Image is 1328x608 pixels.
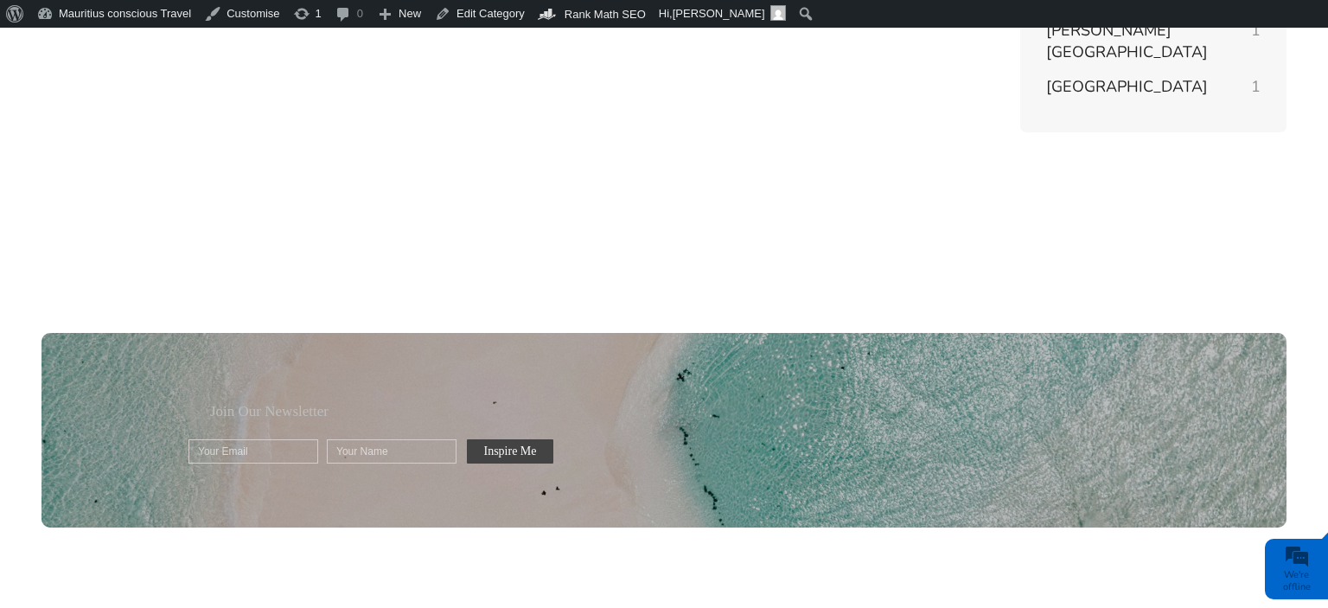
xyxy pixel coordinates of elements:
div: We're offline [1269,569,1324,593]
a: [PERSON_NAME][GEOGRAPHIC_DATA] 1 [1046,20,1261,63]
span: [GEOGRAPHIC_DATA] [1046,76,1208,97]
span: Rank Math SEO [565,8,646,21]
input: Your Name [327,439,456,464]
input: Inspire Me [467,439,553,464]
input: Your Email [188,439,318,464]
span: [PERSON_NAME][GEOGRAPHIC_DATA] [1046,20,1208,62]
a: [GEOGRAPHIC_DATA] 1 [1046,76,1261,98]
span: [PERSON_NAME] [673,7,765,20]
span: 1 [1251,76,1261,98]
span: 1 [1251,20,1261,42]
